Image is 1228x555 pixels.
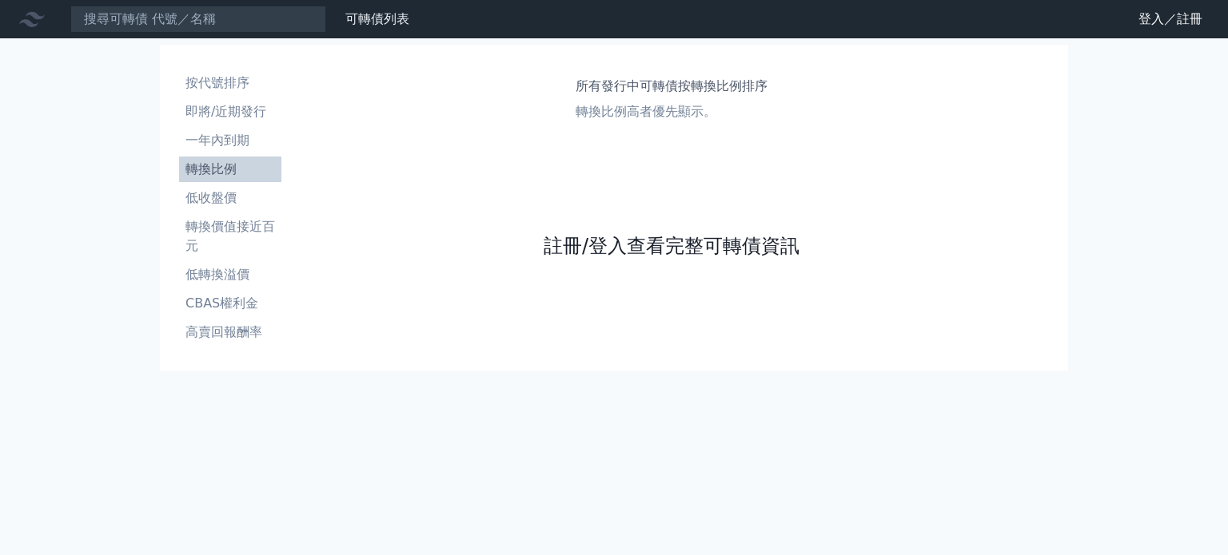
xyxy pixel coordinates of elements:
input: 搜尋可轉債 代號／名稱 [70,6,326,33]
li: 低收盤價 [179,188,281,208]
a: 註冊/登入查看完整可轉債資訊 [544,233,799,259]
a: 轉換價值接近百元 [179,214,281,259]
li: CBAS權利金 [179,294,281,313]
a: 高賣回報酬率 [179,319,281,345]
a: 轉換比例 [179,157,281,182]
li: 一年內到期 [179,131,281,150]
li: 按代號排序 [179,73,281,93]
a: 低收盤價 [179,185,281,211]
h1: 所有發行中可轉債按轉換比例排序 [576,77,767,96]
li: 高賣回報酬率 [179,323,281,342]
a: CBAS權利金 [179,291,281,316]
li: 轉換價值接近百元 [179,217,281,256]
a: 即將/近期發行 [179,99,281,125]
a: 按代號排序 [179,70,281,96]
li: 即將/近期發行 [179,102,281,121]
a: 可轉債列表 [345,11,409,26]
a: 登入／註冊 [1126,6,1215,32]
p: 轉換比例高者優先顯示。 [576,102,767,121]
li: 轉換比例 [179,160,281,179]
a: 低轉換溢價 [179,262,281,287]
a: 一年內到期 [179,128,281,153]
li: 低轉換溢價 [179,265,281,284]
